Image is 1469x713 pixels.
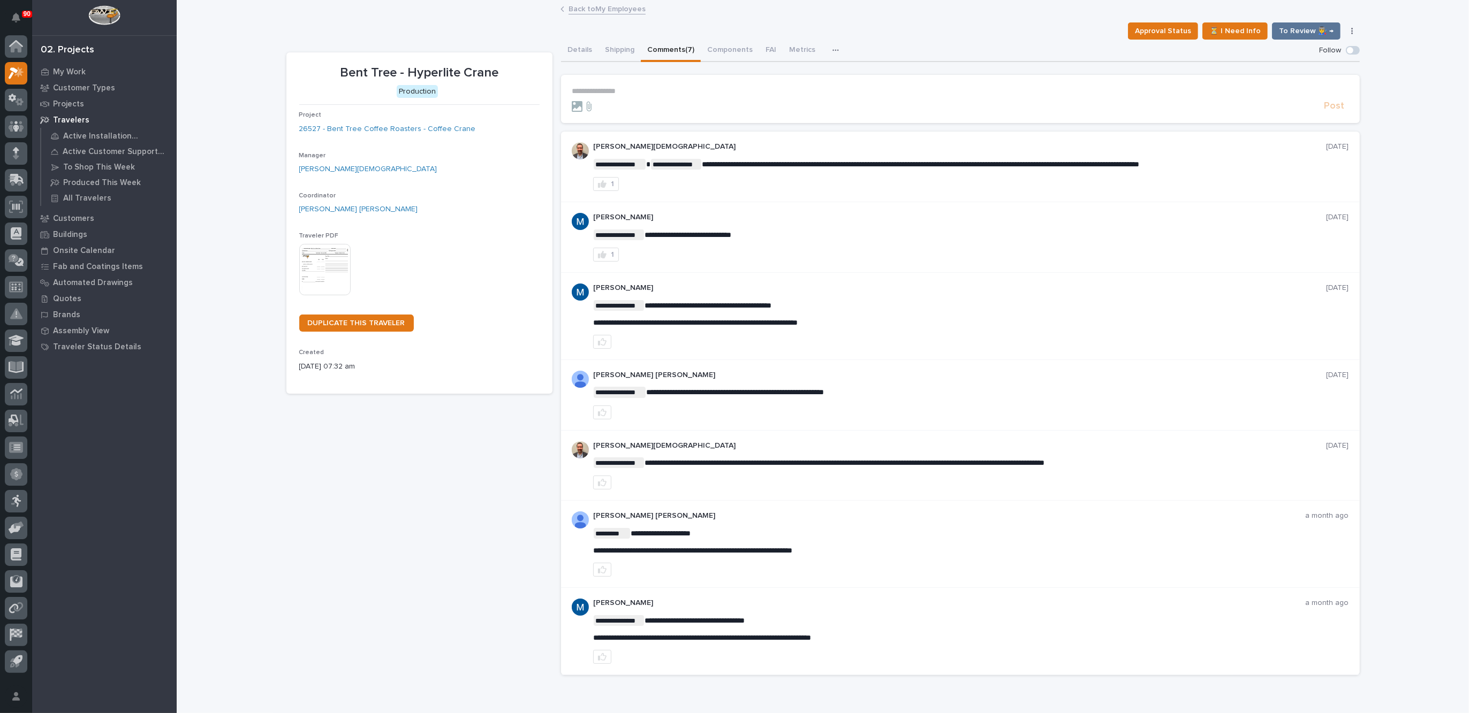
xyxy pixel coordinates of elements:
[53,262,143,272] p: Fab and Coatings Items
[572,213,589,230] img: ACg8ocIvjV8JvZpAypjhyiWMpaojd8dqkqUuCyfg92_2FdJdOC49qw=s96-c
[41,190,177,205] a: All Travelers
[32,96,177,112] a: Projects
[397,85,438,98] div: Production
[1209,25,1261,37] span: ⏳ I Need Info
[299,315,414,332] a: DUPLICATE THIS TRAVELER
[53,214,94,224] p: Customers
[611,180,614,188] div: 1
[1128,22,1198,40] button: Approval Status
[593,511,1306,520] p: [PERSON_NAME] [PERSON_NAME]
[593,650,611,664] button: like this post
[1272,22,1341,40] button: To Review 👨‍🏭 →
[593,599,1306,608] p: [PERSON_NAME]
[1320,100,1349,112] button: Post
[593,476,611,489] button: like this post
[24,10,31,18] p: 90
[32,274,177,290] a: Automated Drawings
[593,248,619,262] button: 1
[1327,441,1349,450] p: [DATE]
[41,44,94,56] div: 02. Projects
[32,80,177,96] a: Customer Types
[593,371,1327,380] p: [PERSON_NAME] [PERSON_NAME]
[63,147,169,157] p: Active Customer Support Travelers
[1306,599,1349,608] p: a month ago
[572,441,589,458] img: ACg8ocIGaxZgOborKONOsCK60Wx-Xey7sE2q6Qmw6EHN013R=s96-c
[299,164,437,175] a: [PERSON_NAME][DEMOGRAPHIC_DATA]
[593,142,1327,151] p: [PERSON_NAME][DEMOGRAPHIC_DATA]
[32,112,177,128] a: Travelers
[53,278,133,288] p: Automated Drawings
[53,326,109,336] p: Assembly View
[299,361,540,372] p: [DATE] 07:32 am
[1324,100,1345,112] span: Post
[32,64,177,80] a: My Work
[53,294,81,304] p: Quotes
[32,339,177,355] a: Traveler Status Details
[593,177,619,191] button: 1
[593,563,611,577] button: like this post
[1279,25,1334,37] span: To Review 👨‍🏭 →
[13,13,27,30] div: Notifications90
[53,246,115,256] p: Onsite Calendar
[41,128,177,143] a: Active Installation Travelers
[32,323,177,339] a: Assembly View
[32,258,177,274] a: Fab and Coatings Items
[593,213,1327,222] p: [PERSON_NAME]
[641,40,701,62] button: Comments (7)
[783,40,822,62] button: Metrics
[1327,142,1349,151] p: [DATE]
[41,159,177,174] a: To Shop This Week
[299,204,418,215] a: [PERSON_NAME] [PERSON_NAME]
[5,6,27,29] button: Notifications
[599,40,641,62] button: Shipping
[1327,283,1349,293] p: [DATE]
[1306,511,1349,520] p: a month ago
[572,599,589,616] img: ACg8ocIvjV8JvZpAypjhyiWMpaojd8dqkqUuCyfg92_2FdJdOC49qw=s96-c
[1320,46,1342,55] p: Follow
[593,283,1327,293] p: [PERSON_NAME]
[63,178,141,188] p: Produced This Week
[308,319,405,327] span: DUPLICATE THIS TRAVELER
[53,230,87,240] p: Buildings
[572,511,589,528] img: AD_cMMRcK_lR-hunIWE1GUPcUjzJ19X9Uk7D-9skk6qMORDJB_ZroAFOMmnE07bDdh4EHUMJPuIZ72TfOWJm2e1TqCAEecOOP...
[1202,22,1268,40] button: ⏳ I Need Info
[299,233,339,239] span: Traveler PDF
[299,124,476,135] a: 26527 - Bent Tree Coffee Roasters - Coffee Crane
[1327,213,1349,222] p: [DATE]
[63,132,169,141] p: Active Installation Travelers
[88,5,120,25] img: Workspace Logo
[572,142,589,159] img: ACg8ocIGaxZgOborKONOsCK60Wx-Xey7sE2q6Qmw6EHN013R=s96-c
[63,163,135,172] p: To Shop This Week
[611,251,614,258] div: 1
[593,335,611,349] button: like this post
[299,152,326,159] span: Manager
[1327,371,1349,380] p: [DATE]
[572,371,589,388] img: AD_cMMRcK_lR-hunIWE1GUPcUjzJ19X9Uk7D-9skk6qMORDJB_ZroAFOMmnE07bDdh4EHUMJPuIZ72TfOWJm2e1TqCAEecOOP...
[572,283,589,301] img: ACg8ocIvjV8JvZpAypjhyiWMpaojd8dqkqUuCyfg92_2FdJdOC49qw=s96-c
[32,242,177,258] a: Onsite Calendar
[53,342,141,352] p: Traveler Status Details
[569,2,646,14] a: Back toMy Employees
[53,310,80,320] p: Brands
[299,349,324,356] span: Created
[32,210,177,226] a: Customers
[561,40,599,62] button: Details
[53,99,84,109] p: Projects
[32,290,177,306] a: Quotes
[32,306,177,323] a: Brands
[1135,25,1191,37] span: Approval Status
[759,40,783,62] button: FAI
[299,193,336,199] span: Coordinator
[53,83,115,93] p: Customer Types
[63,194,111,203] p: All Travelers
[593,405,611,419] button: like this post
[41,175,177,190] a: Produced This Week
[41,144,177,159] a: Active Customer Support Travelers
[32,226,177,242] a: Buildings
[593,441,1327,450] p: [PERSON_NAME][DEMOGRAPHIC_DATA]
[299,112,322,118] span: Project
[53,67,86,77] p: My Work
[299,65,540,81] p: Bent Tree - Hyperlite Crane
[53,116,89,125] p: Travelers
[701,40,759,62] button: Components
